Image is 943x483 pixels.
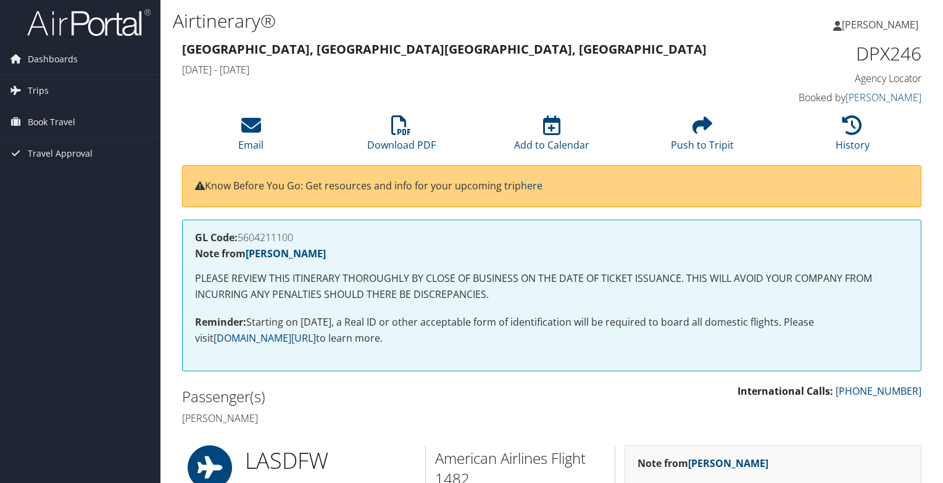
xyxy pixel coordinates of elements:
[845,91,921,104] a: [PERSON_NAME]
[182,411,542,425] h4: [PERSON_NAME]
[367,122,436,152] a: Download PDF
[737,384,833,398] strong: International Calls:
[750,72,921,85] h4: Agency Locator
[195,315,908,346] p: Starting on [DATE], a Real ID or other acceptable form of identification will be required to boar...
[28,107,75,138] span: Book Travel
[836,384,921,398] a: [PHONE_NUMBER]
[833,6,931,43] a: [PERSON_NAME]
[688,456,768,470] a: [PERSON_NAME]
[195,231,238,244] strong: GL Code:
[638,456,768,470] strong: Note from
[182,41,707,57] strong: [GEOGRAPHIC_DATA], [GEOGRAPHIC_DATA] [GEOGRAPHIC_DATA], [GEOGRAPHIC_DATA]
[195,178,908,194] p: Know Before You Go: Get resources and info for your upcoming trip
[750,91,921,104] h4: Booked by
[238,122,264,152] a: Email
[195,233,908,242] h4: 5604211100
[195,315,246,329] strong: Reminder:
[182,386,542,407] h2: Passenger(s)
[836,122,870,152] a: History
[214,331,316,345] a: [DOMAIN_NAME][URL]
[750,41,921,67] h1: DPX246
[671,122,734,152] a: Push to Tripit
[245,445,416,476] h1: LAS DFW
[195,271,908,302] p: PLEASE REVIEW THIS ITINERARY THOROUGHLY BY CLOSE OF BUSINESS ON THE DATE OF TICKET ISSUANCE. THIS...
[195,247,326,260] strong: Note from
[182,63,732,76] h4: [DATE] - [DATE]
[28,138,93,169] span: Travel Approval
[173,8,678,34] h1: Airtinerary®
[246,247,326,260] a: [PERSON_NAME]
[521,179,542,192] a: here
[27,8,151,37] img: airportal-logo.png
[842,18,918,31] span: [PERSON_NAME]
[28,44,78,75] span: Dashboards
[28,75,49,106] span: Trips
[514,122,589,152] a: Add to Calendar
